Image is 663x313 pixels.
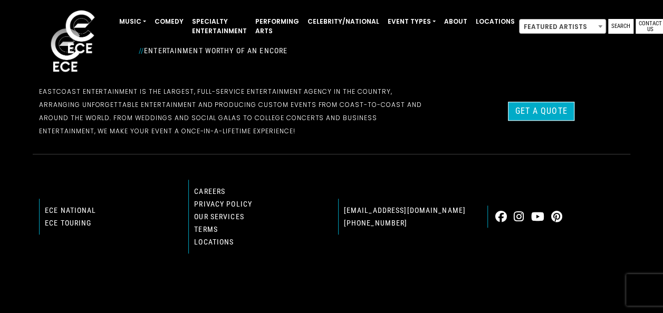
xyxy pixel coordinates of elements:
[45,206,96,214] a: ECE national
[519,19,606,34] span: Featured Artists
[194,212,244,221] a: Our Services
[303,13,383,31] a: Celebrity/National
[251,13,303,40] a: Performing Arts
[39,279,624,292] p: © 2024 EastCoast Entertainment, Inc.
[39,85,425,138] p: EastCoast Entertainment is the largest, full-service entertainment agency in the country, arrangi...
[45,219,91,227] a: ECE Touring
[520,19,606,34] span: Featured Artists
[472,13,519,31] a: Locations
[194,238,234,246] a: Locations
[54,7,107,58] img: ece_new_logo_whitev2-1.png
[150,13,188,31] a: Comedy
[344,219,408,227] a: [PHONE_NUMBER]
[440,13,472,31] a: About
[194,200,252,208] a: Privacy Policy
[383,13,440,31] a: Event Types
[188,13,251,40] a: Specialty Entertainment
[194,187,225,195] a: Careers
[194,225,218,233] a: Terms
[344,206,466,214] a: [EMAIL_ADDRESS][DOMAIN_NAME]
[115,13,150,31] a: Music
[608,19,633,34] a: Search
[508,102,574,121] a: Get a Quote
